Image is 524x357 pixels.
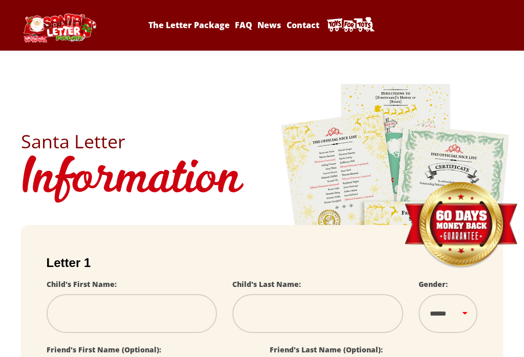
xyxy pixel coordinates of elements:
a: The Letter Package [147,19,231,31]
img: Santa Letter Logo [21,13,98,42]
label: Child's Last Name: [232,279,301,289]
h1: Information [21,151,504,210]
a: Contact [285,19,321,31]
a: News [256,19,282,31]
img: Money Back Guarantee [403,182,518,269]
h2: Letter 1 [47,256,478,270]
label: Friend's Last Name (Optional): [270,345,383,354]
label: Gender: [419,279,448,289]
label: Child's First Name: [47,279,117,289]
label: Friend's First Name (Optional): [47,345,161,354]
h2: Santa Letter [21,132,504,151]
a: FAQ [233,19,254,31]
